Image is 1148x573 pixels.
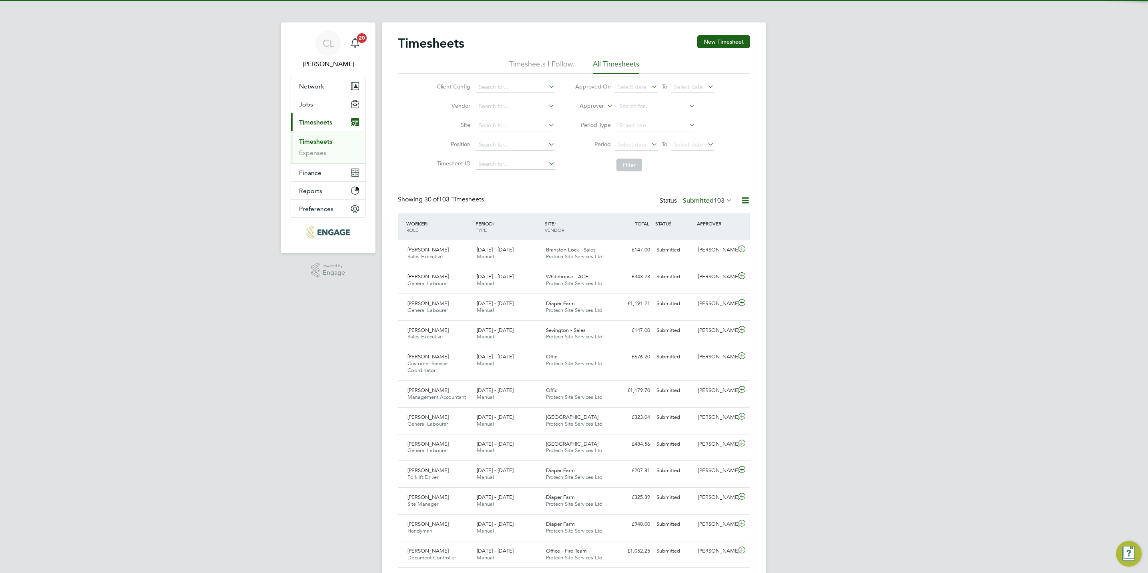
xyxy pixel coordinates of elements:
[407,360,448,374] span: Customer Service Coordinator
[477,273,514,280] span: [DATE] - [DATE]
[616,101,695,112] input: Search for...
[398,35,464,51] h2: Timesheets
[546,467,575,474] span: Diaper Farm
[407,440,449,447] span: [PERSON_NAME]
[674,141,703,148] span: Select date
[546,554,602,561] span: Protech Site Services Ltd
[291,200,365,217] button: Preferences
[323,263,345,269] span: Powered by
[347,30,363,56] a: 20
[509,59,573,74] li: Timesheets I Follow
[477,547,514,554] span: [DATE] - [DATE]
[476,82,555,93] input: Search for...
[477,420,494,427] span: Manual
[407,527,432,534] span: Handyman
[546,360,602,367] span: Protech Site Services Ltd
[407,474,438,481] span: Forklift Driver
[546,333,602,340] span: Protech Site Services Ltd
[477,554,494,561] span: Manual
[695,464,737,477] div: [PERSON_NAME]
[476,159,555,170] input: Search for...
[612,411,653,424] div: £323.04
[299,169,321,177] span: Finance
[695,270,737,283] div: [PERSON_NAME]
[323,269,345,276] span: Engage
[695,545,737,558] div: [PERSON_NAME]
[546,253,602,260] span: Protech Site Services Ltd
[477,333,494,340] span: Manual
[291,131,365,163] div: Timesheets
[695,491,737,504] div: [PERSON_NAME]
[291,113,365,131] button: Timesheets
[299,82,324,90] span: Network
[653,297,695,310] div: Submitted
[546,420,602,427] span: Protech Site Services Ltd
[653,518,695,531] div: Submitted
[697,35,750,48] button: New Timesheet
[1116,541,1142,567] button: Engage Resource Center
[323,38,334,48] span: CL
[424,195,439,203] span: 30 of
[612,438,653,451] div: £484.56
[477,467,514,474] span: [DATE] - [DATE]
[653,545,695,558] div: Submitted
[407,420,448,427] span: General Labourer
[575,83,611,90] label: Approved On
[477,447,494,454] span: Manual
[407,327,449,334] span: [PERSON_NAME]
[477,353,514,360] span: [DATE] - [DATE]
[575,121,611,129] label: Period Type
[407,300,449,307] span: [PERSON_NAME]
[299,187,322,195] span: Reports
[695,216,737,231] div: APPROVER
[311,263,345,278] a: Powered byEngage
[546,394,602,400] span: Protech Site Services Ltd
[477,501,494,507] span: Manual
[434,141,470,148] label: Position
[407,280,448,287] span: General Labourer
[477,387,514,394] span: [DATE] - [DATE]
[653,411,695,424] div: Submitted
[477,246,514,253] span: [DATE] - [DATE]
[291,77,365,95] button: Network
[434,160,470,167] label: Timesheet ID
[653,350,695,364] div: Submitted
[543,216,612,237] div: SITE
[404,216,474,237] div: WORKER
[695,297,737,310] div: [PERSON_NAME]
[407,246,449,253] span: [PERSON_NAME]
[434,121,470,129] label: Site
[575,141,611,148] label: Period
[612,243,653,257] div: £147.00
[612,297,653,310] div: £1,191.21
[407,521,449,527] span: [PERSON_NAME]
[299,205,333,213] span: Preferences
[653,464,695,477] div: Submitted
[546,521,575,527] span: Diaper Farm
[612,518,653,531] div: £940.00
[653,324,695,337] div: Submitted
[407,554,456,561] span: Document Controller
[546,387,557,394] span: Offic
[612,545,653,558] div: £1,052.25
[477,280,494,287] span: Manual
[653,243,695,257] div: Submitted
[299,119,332,126] span: Timesheets
[546,246,596,253] span: Branston Lock - Sales
[477,300,514,307] span: [DATE] - [DATE]
[545,227,564,233] span: VENDOR
[407,501,438,507] span: Site Manager
[407,253,443,260] span: Sales Executive
[546,353,557,360] span: Offic
[618,141,646,148] span: Select date
[714,197,725,205] span: 103
[616,120,695,131] input: Select one
[695,438,737,451] div: [PERSON_NAME]
[653,491,695,504] div: Submitted
[291,95,365,113] button: Jobs
[659,139,670,149] span: To
[618,83,646,90] span: Select date
[474,216,543,237] div: PERIOD
[653,438,695,451] div: Submitted
[612,384,653,397] div: £1,179.70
